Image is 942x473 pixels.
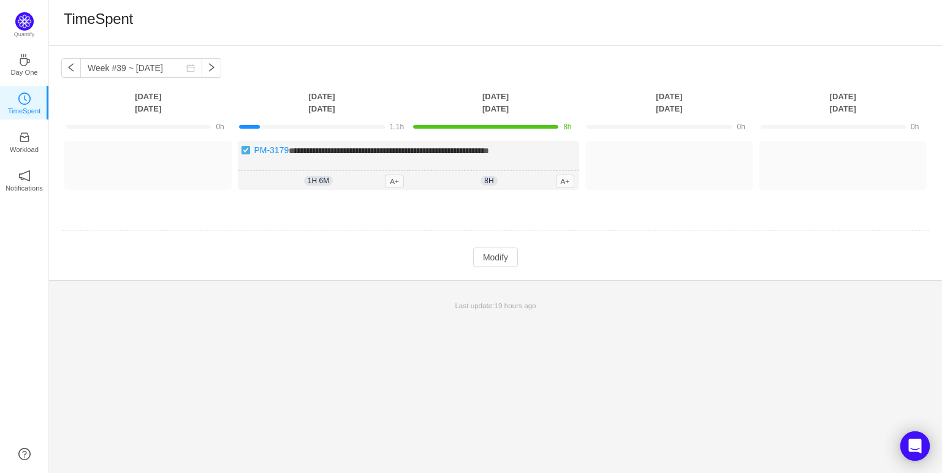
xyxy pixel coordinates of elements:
[186,64,195,72] i: icon: calendar
[14,31,35,39] p: Quantify
[18,58,31,70] a: icon: coffeeDay One
[455,301,536,309] span: Last update:
[10,144,39,155] p: Workload
[495,301,536,309] span: 19 hours ago
[202,58,221,78] button: icon: right
[80,58,202,78] input: Select a week
[582,90,756,115] th: [DATE] [DATE]
[6,183,43,194] p: Notifications
[900,431,930,461] div: Open Intercom Messenger
[18,93,31,105] i: icon: clock-circle
[15,12,34,31] img: Quantify
[409,90,582,115] th: [DATE] [DATE]
[18,448,31,460] a: icon: question-circle
[556,175,575,188] span: A+
[737,123,745,131] span: 0h
[480,176,497,186] span: 8h
[61,58,81,78] button: icon: left
[18,173,31,186] a: icon: notificationNotifications
[756,90,930,115] th: [DATE] [DATE]
[18,96,31,108] a: icon: clock-circleTimeSpent
[390,123,404,131] span: 1.1h
[18,54,31,66] i: icon: coffee
[10,67,37,78] p: Day One
[911,123,919,131] span: 0h
[18,135,31,147] a: icon: inboxWorkload
[563,123,571,131] span: 8h
[304,176,333,186] span: 1h 6m
[216,123,224,131] span: 0h
[8,105,41,116] p: TimeSpent
[241,145,251,155] img: 10738
[18,170,31,182] i: icon: notification
[64,10,133,28] h1: TimeSpent
[61,90,235,115] th: [DATE] [DATE]
[235,90,408,115] th: [DATE] [DATE]
[18,131,31,143] i: icon: inbox
[385,175,404,188] span: A+
[473,248,518,267] button: Modify
[254,145,289,155] a: PM-3179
